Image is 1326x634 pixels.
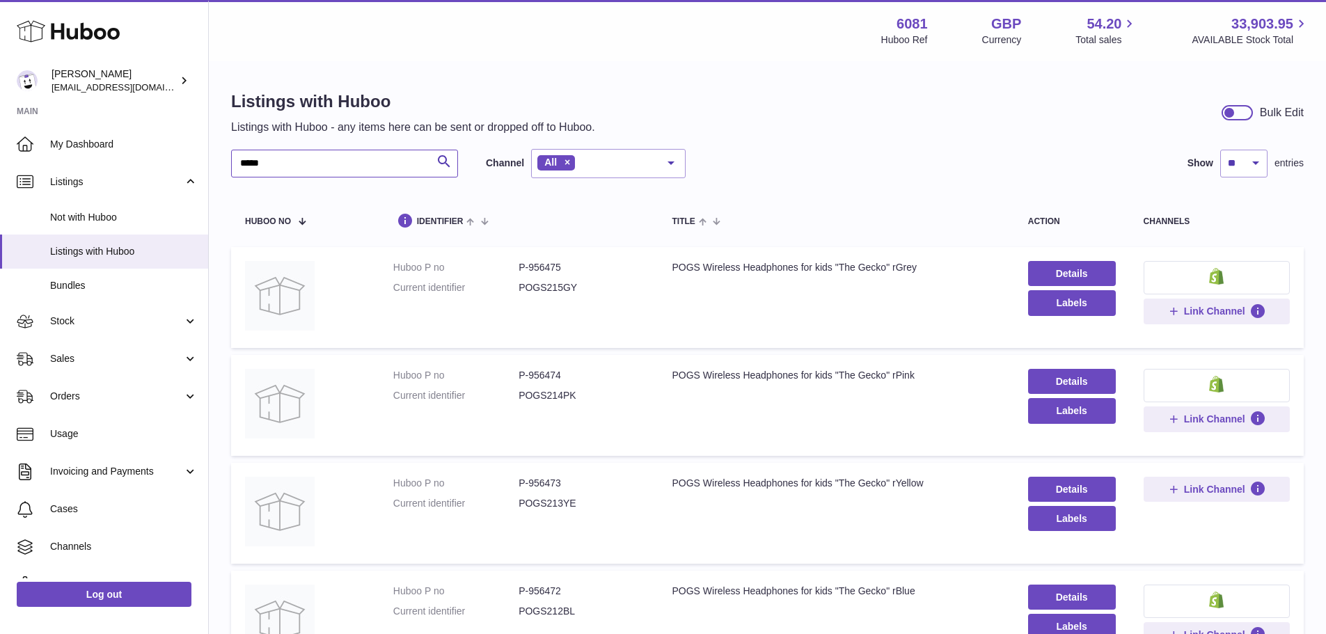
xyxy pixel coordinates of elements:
img: shopify-small.png [1209,268,1224,285]
p: Listings with Huboo - any items here can be sent or dropped off to Huboo. [231,120,595,135]
dd: POGS213YE [519,497,644,510]
span: identifier [417,217,464,226]
span: entries [1274,157,1304,170]
img: shopify-small.png [1209,592,1224,608]
div: Currency [982,33,1022,47]
span: title [672,217,695,226]
h1: Listings with Huboo [231,90,595,113]
span: My Dashboard [50,138,198,151]
img: internalAdmin-6081@internal.huboo.com [17,70,38,91]
span: Link Channel [1184,305,1245,317]
div: Bulk Edit [1260,105,1304,120]
dd: POGS215GY [519,281,644,294]
div: POGS Wireless Headphones for kids "The Gecko" rGrey [672,261,1000,274]
a: Details [1028,369,1116,394]
span: AVAILABLE Stock Total [1192,33,1309,47]
a: 33,903.95 AVAILABLE Stock Total [1192,15,1309,47]
span: 54.20 [1087,15,1121,33]
span: Sales [50,352,183,365]
button: Link Channel [1144,477,1290,502]
div: [PERSON_NAME] [52,68,177,94]
dt: Huboo P no [393,477,519,490]
span: Not with Huboo [50,211,198,224]
span: Link Channel [1184,413,1245,425]
a: Details [1028,477,1116,502]
dt: Huboo P no [393,261,519,274]
span: Cases [50,502,198,516]
dd: P-956472 [519,585,644,598]
div: channels [1144,217,1290,226]
dt: Current identifier [393,605,519,618]
span: Bundles [50,279,198,292]
strong: 6081 [897,15,928,33]
label: Channel [486,157,524,170]
img: POGS Wireless Headphones for kids "The Gecko" rPink [245,369,315,438]
span: Stock [50,315,183,328]
button: Link Channel [1144,299,1290,324]
span: [EMAIL_ADDRESS][DOMAIN_NAME] [52,81,205,93]
span: Settings [50,578,198,591]
dt: Current identifier [393,497,519,510]
button: Labels [1028,506,1116,531]
button: Labels [1028,290,1116,315]
img: shopify-small.png [1209,376,1224,393]
span: All [544,157,557,168]
span: Huboo no [245,217,291,226]
img: POGS Wireless Headphones for kids "The Gecko" rYellow [245,477,315,546]
button: Link Channel [1144,406,1290,431]
a: Details [1028,261,1116,286]
dt: Current identifier [393,281,519,294]
div: POGS Wireless Headphones for kids "The Gecko" rPink [672,369,1000,382]
div: action [1028,217,1116,226]
a: Details [1028,585,1116,610]
dd: P-956473 [519,477,644,490]
dt: Current identifier [393,389,519,402]
button: Labels [1028,398,1116,423]
dt: Huboo P no [393,369,519,382]
dd: P-956474 [519,369,644,382]
dd: P-956475 [519,261,644,274]
span: 33,903.95 [1231,15,1293,33]
a: Log out [17,582,191,607]
label: Show [1187,157,1213,170]
a: 54.20 Total sales [1075,15,1137,47]
span: Listings [50,175,183,189]
strong: GBP [991,15,1021,33]
span: Total sales [1075,33,1137,47]
img: POGS Wireless Headphones for kids "The Gecko" rGrey [245,261,315,331]
dd: POGS214PK [519,389,644,402]
div: Huboo Ref [881,33,928,47]
span: Invoicing and Payments [50,465,183,478]
span: Listings with Huboo [50,245,198,258]
span: Link Channel [1184,483,1245,496]
span: Orders [50,390,183,403]
span: Usage [50,427,198,441]
dt: Huboo P no [393,585,519,598]
span: Channels [50,540,198,553]
div: POGS Wireless Headphones for kids "The Gecko" rBlue [672,585,1000,598]
div: POGS Wireless Headphones for kids "The Gecko" rYellow [672,477,1000,490]
dd: POGS212BL [519,605,644,618]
